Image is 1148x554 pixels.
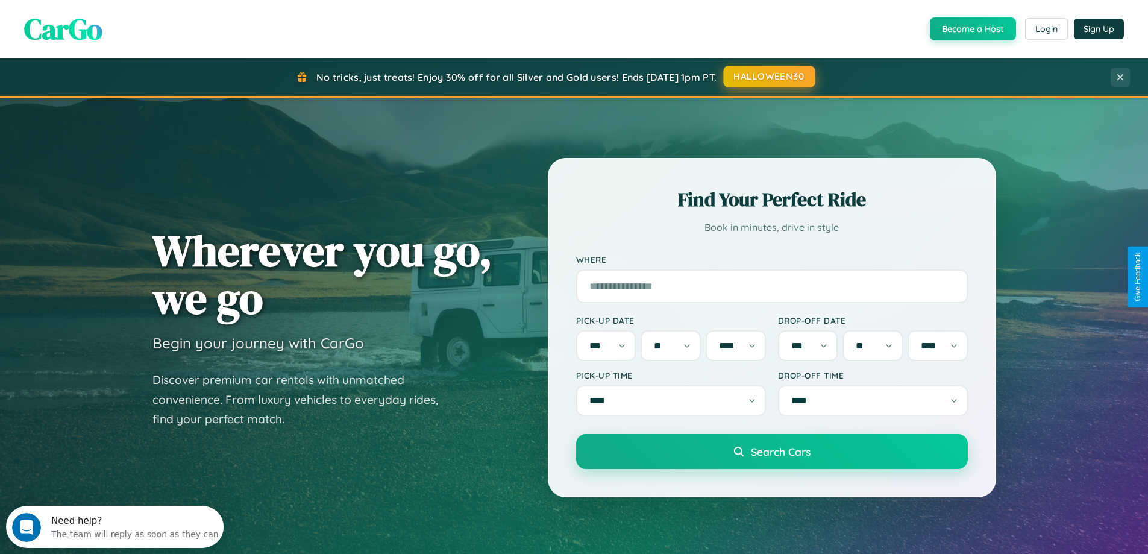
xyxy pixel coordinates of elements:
[751,445,811,458] span: Search Cars
[576,219,968,236] p: Book in minutes, drive in style
[24,9,102,49] span: CarGo
[6,506,224,548] iframe: Intercom live chat discovery launcher
[576,315,766,326] label: Pick-up Date
[45,10,213,20] div: Need help?
[316,71,717,83] span: No tricks, just treats! Enjoy 30% off for all Silver and Gold users! Ends [DATE] 1pm PT.
[930,17,1016,40] button: Become a Host
[45,20,213,33] div: The team will reply as soon as they can
[1074,19,1124,39] button: Sign Up
[576,254,968,265] label: Where
[1025,18,1068,40] button: Login
[576,434,968,469] button: Search Cars
[576,186,968,213] h2: Find Your Perfect Ride
[152,334,364,352] h3: Begin your journey with CarGo
[576,370,766,380] label: Pick-up Time
[12,513,41,542] iframe: Intercom live chat
[5,5,224,38] div: Open Intercom Messenger
[152,227,492,322] h1: Wherever you go, we go
[152,370,454,429] p: Discover premium car rentals with unmatched convenience. From luxury vehicles to everyday rides, ...
[778,315,968,326] label: Drop-off Date
[778,370,968,380] label: Drop-off Time
[1134,253,1142,301] div: Give Feedback
[724,66,815,87] button: HALLOWEEN30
